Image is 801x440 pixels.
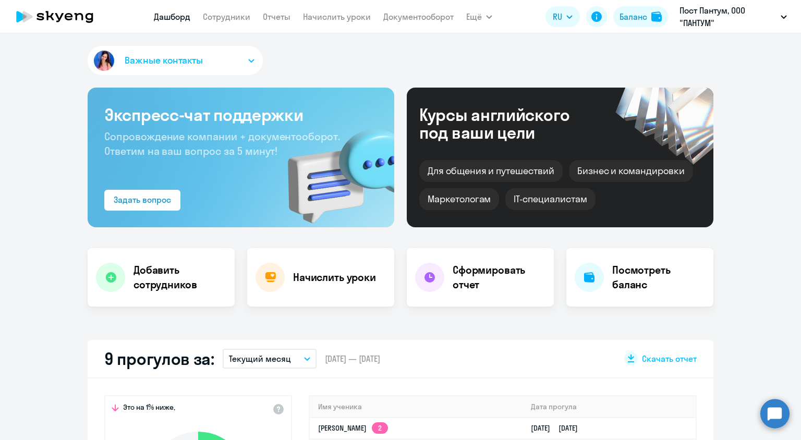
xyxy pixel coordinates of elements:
[569,160,693,182] div: Бизнес и командировки
[133,263,226,292] h4: Добавить сотрудников
[613,6,668,27] button: Балансbalance
[642,353,697,364] span: Скачать отчет
[104,104,378,125] h3: Экспресс-чат поддержки
[419,106,598,141] div: Курсы английского под ваши цели
[223,349,317,369] button: Текущий месяц
[104,130,340,157] span: Сопровождение компании + документооборот. Ответим на ваш вопрос за 5 минут!
[383,11,454,22] a: Документооборот
[203,11,250,22] a: Сотрудники
[466,6,492,27] button: Ещё
[318,423,388,433] a: [PERSON_NAME]2
[92,48,116,73] img: avatar
[620,10,647,23] div: Баланс
[293,270,376,285] h4: Начислить уроки
[123,402,175,415] span: Это на 1% ниже,
[466,10,482,23] span: Ещё
[674,4,792,29] button: Пост Пантум, ООО "ПАНТУМ"
[612,263,705,292] h4: Посмотреть баланс
[453,263,545,292] h4: Сформировать отчет
[114,193,171,206] div: Задать вопрос
[523,396,696,418] th: Дата прогула
[531,423,586,433] a: [DATE][DATE]
[303,11,371,22] a: Начислить уроки
[651,11,662,22] img: balance
[88,46,263,75] button: Важные контакты
[104,348,214,369] h2: 9 прогулов за:
[154,11,190,22] a: Дашборд
[273,110,394,227] img: bg-img
[553,10,562,23] span: RU
[310,396,523,418] th: Имя ученика
[263,11,290,22] a: Отчеты
[125,54,203,67] span: Важные контакты
[229,352,291,365] p: Текущий месяц
[104,190,180,211] button: Задать вопрос
[545,6,580,27] button: RU
[419,188,499,210] div: Маркетологам
[419,160,563,182] div: Для общения и путешествий
[325,353,380,364] span: [DATE] — [DATE]
[505,188,595,210] div: IT-специалистам
[372,422,388,434] app-skyeng-badge: 2
[679,4,776,29] p: Пост Пантум, ООО "ПАНТУМ"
